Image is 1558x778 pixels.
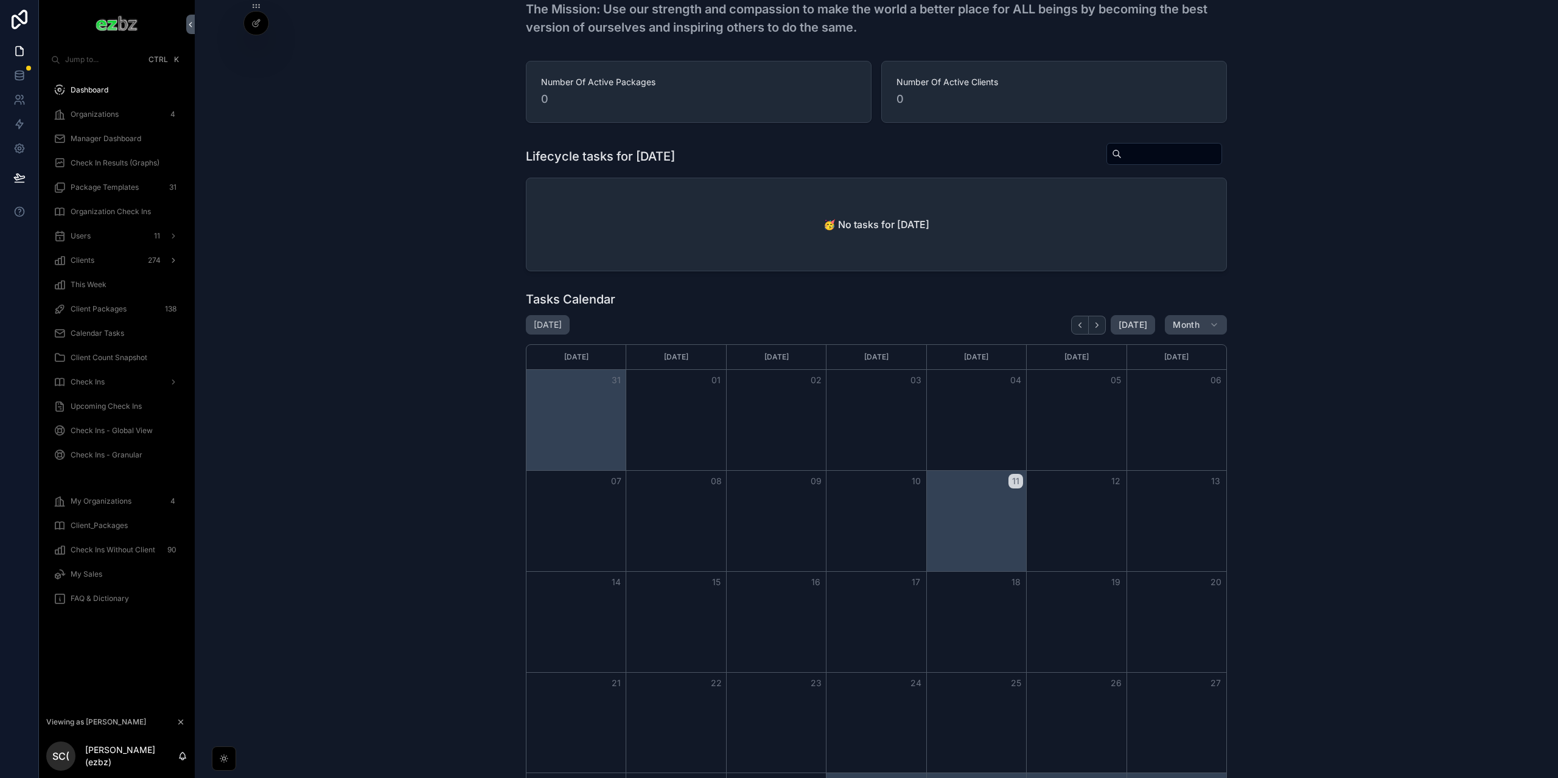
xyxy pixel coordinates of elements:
[46,225,187,247] a: Users11
[828,345,924,369] div: [DATE]
[1111,315,1155,335] button: [DATE]
[71,255,94,265] span: Clients
[896,76,1212,88] span: Number Of Active Clients
[71,85,108,95] span: Dashboard
[46,563,187,585] a: My Sales
[528,345,624,369] div: [DATE]
[1209,474,1223,488] button: 13
[46,103,187,125] a: Organizations4
[71,450,142,460] span: Check Ins - Granular
[71,496,131,506] span: My Organizations
[71,109,119,119] span: Organizations
[71,207,151,217] span: Organization Check Ins
[71,569,102,579] span: My Sales
[46,176,187,198] a: Package Templates31
[526,148,675,165] h1: Lifecycle tasks for [DATE]
[46,444,187,466] a: Check Ins - Granular
[809,373,823,387] button: 02
[896,91,1212,108] span: 0
[1209,676,1223,690] button: 27
[65,55,142,64] span: Jump to...
[1119,319,1147,330] span: [DATE]
[85,744,178,768] p: [PERSON_NAME] (ezbz)
[1029,345,1124,369] div: [DATE]
[46,395,187,417] a: Upcoming Check Ins
[728,345,824,369] div: [DATE]
[809,474,823,488] button: 09
[46,490,187,512] a: My Organizations4
[71,134,141,144] span: Manager Dashboard
[46,274,187,296] a: This Week
[809,676,823,690] button: 23
[909,575,923,589] button: 17
[71,401,142,411] span: Upcoming Check Ins
[1071,316,1089,335] button: Back
[609,474,623,488] button: 07
[526,291,615,308] h1: Tasks Calendar
[71,158,159,168] span: Check In Results (Graphs)
[46,322,187,344] a: Calendar Tasks
[166,180,180,195] div: 31
[71,521,128,530] span: Client_Packages
[46,201,187,223] a: Organization Check Ins
[909,373,923,387] button: 03
[46,347,187,369] a: Client Count Snapshot
[71,231,91,241] span: Users
[609,575,623,589] button: 14
[609,676,623,690] button: 21
[71,182,139,192] span: Package Templates
[709,474,724,488] button: 08
[1109,676,1123,690] button: 26
[709,373,724,387] button: 01
[166,494,180,509] div: 4
[46,515,187,537] a: Client_Packages
[71,377,105,387] span: Check Ins
[71,426,153,436] span: Check Ins - Global View
[534,319,562,331] h2: [DATE]
[46,588,187,610] a: FAQ & Dictionary
[1008,676,1023,690] button: 25
[541,76,856,88] span: Number Of Active Packages
[1008,575,1023,589] button: 18
[609,373,623,387] button: 31
[46,128,187,150] a: Manager Dashboard
[46,79,187,101] a: Dashboard
[628,345,724,369] div: [DATE]
[46,371,187,393] a: Check Ins
[161,302,180,316] div: 138
[39,71,195,625] div: scrollable content
[144,253,164,268] div: 274
[909,474,923,488] button: 10
[1209,575,1223,589] button: 20
[1129,345,1224,369] div: [DATE]
[46,420,187,442] a: Check Ins - Global View
[71,353,147,363] span: Client Count Snapshot
[1109,474,1123,488] button: 12
[172,55,181,64] span: K
[91,15,143,34] img: App logo
[709,676,724,690] button: 22
[71,594,129,603] span: FAQ & Dictionary
[46,49,187,71] button: Jump to...CtrlK
[71,304,127,314] span: Client Packages
[823,217,929,232] h2: 🥳 No tasks for [DATE]
[929,345,1024,369] div: [DATE]
[46,249,187,271] a: Clients274
[1089,316,1106,335] button: Next
[1173,319,1200,330] span: Month
[809,575,823,589] button: 16
[71,328,124,338] span: Calendar Tasks
[709,575,724,589] button: 15
[164,543,180,557] div: 90
[46,539,187,561] a: Check Ins Without Client90
[147,54,169,66] span: Ctrl
[46,717,146,727] span: Viewing as [PERSON_NAME]
[150,229,164,243] div: 11
[541,91,856,108] span: 0
[1109,575,1123,589] button: 19
[1165,315,1227,335] button: Month
[166,107,180,122] div: 4
[909,676,923,690] button: 24
[71,545,155,555] span: Check Ins Without Client
[1008,373,1023,387] button: 04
